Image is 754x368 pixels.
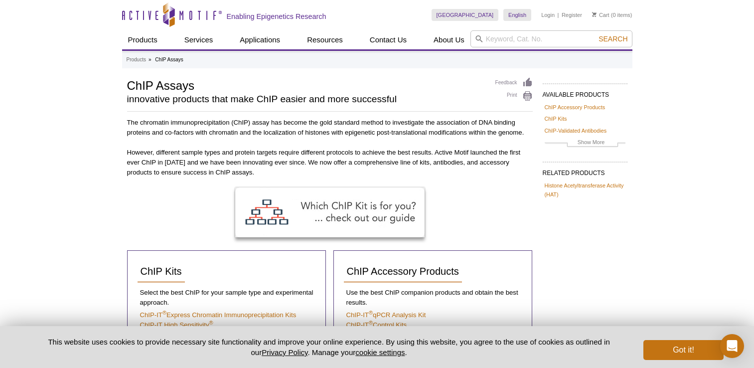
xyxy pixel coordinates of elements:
[127,77,485,92] h1: ChIP Assays
[141,266,182,277] span: ChIP Kits
[301,30,349,49] a: Resources
[592,12,597,17] img: Your Cart
[503,9,531,21] a: English
[495,77,533,88] a: Feedback
[545,126,607,135] a: ChIP-Validated Antibodies
[209,320,213,326] sup: ®
[122,30,163,49] a: Products
[234,30,286,49] a: Applications
[227,12,326,21] h2: Enabling Epigenetics Research
[138,288,315,308] p: Select the best ChIP for your sample type and experimental approach.
[262,348,307,357] a: Privacy Policy
[545,103,605,112] a: ChIP Accessory Products
[545,138,625,149] a: Show More
[369,310,373,316] sup: ®
[346,321,407,329] a: ChIP-IT®Control Kits
[140,321,213,329] a: ChIP-IT High Sensitivity®
[235,187,425,237] img: ChIP Kit Selection Guide
[127,55,146,64] a: Products
[541,11,555,18] a: Login
[720,334,744,358] div: Open Intercom Messenger
[428,30,470,49] a: About Us
[149,57,151,62] li: »
[495,91,533,102] a: Print
[599,35,627,43] span: Search
[138,261,185,283] a: ChIP Kits
[545,181,625,199] a: Histone Acetyltransferase Activity (HAT)
[543,162,627,180] h2: RELATED PRODUCTS
[369,320,373,326] sup: ®
[162,310,166,316] sup: ®
[355,348,405,357] button: cookie settings
[347,266,459,277] span: ChIP Accessory Products
[562,11,582,18] a: Register
[155,57,183,62] li: ChIP Assays
[344,288,522,308] p: Use the best ChIP companion products and obtain the best results.
[346,311,426,319] a: ChIP-IT®qPCR Analysis Kit
[596,34,630,43] button: Search
[543,83,627,101] h2: AVAILABLE PRODUCTS
[344,261,462,283] a: ChIP Accessory Products
[127,95,485,104] h2: innovative products that make ChIP easier and more successful
[643,340,723,360] button: Got it!
[178,30,219,49] a: Services
[592,11,609,18] a: Cart
[592,9,632,21] li: (0 items)
[140,311,297,319] a: ChIP-IT®Express Chromatin Immunoprecipitation Kits
[364,30,413,49] a: Contact Us
[31,337,627,358] p: This website uses cookies to provide necessary site functionality and improve your online experie...
[432,9,499,21] a: [GEOGRAPHIC_DATA]
[127,118,533,138] p: The chromatin immunoprecipitation (ChIP) assay has become the gold standard method to investigate...
[545,114,567,123] a: ChIP Kits
[127,148,533,178] p: However, different sample types and protein targets require different protocols to achieve the be...
[558,9,559,21] li: |
[470,30,632,47] input: Keyword, Cat. No.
